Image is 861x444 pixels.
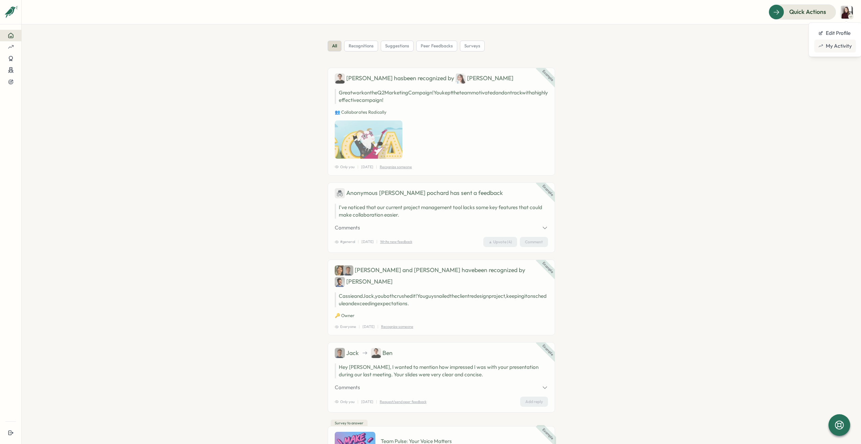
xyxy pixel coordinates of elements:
[335,239,355,245] span: #general
[335,224,360,231] span: Comments
[376,399,377,405] p: |
[349,43,374,49] span: recognitions
[380,399,426,405] p: Request/send peer feedback
[376,164,377,170] p: |
[380,164,412,170] p: Recognize someone
[377,324,378,330] p: |
[335,109,548,115] p: 👥 Collaborates Radically
[371,348,381,358] img: Ben
[335,265,548,287] div: [PERSON_NAME] and [PERSON_NAME] have been recognized by
[361,399,373,405] p: [DATE]
[840,6,853,19] img: Sanna Tietjen
[361,164,373,170] p: [DATE]
[343,265,353,275] img: Jack
[421,43,453,49] span: peer feedbacks
[335,363,548,378] p: Hey [PERSON_NAME], I wanted to mention how impressed I was with your presentation during our last...
[520,397,548,407] a: Add reply
[358,239,359,245] p: |
[814,40,856,52] a: My Activity
[335,188,548,198] div: has sent a feedback
[335,164,355,170] span: Only you
[359,324,360,330] p: |
[357,399,358,405] p: |
[814,27,856,40] a: Edit Profile
[331,420,368,426] div: Survey to answer
[385,43,409,49] span: suggestions
[335,399,355,405] span: Only you
[818,42,852,50] div: My Activity
[335,348,345,358] img: Jack
[335,313,548,319] p: 🔑 Owner
[380,239,412,245] p: Write new feedback
[335,348,359,358] div: Jack
[371,348,393,358] div: Ben
[464,43,480,49] span: surveys
[362,324,375,330] p: [DATE]
[335,120,402,158] img: Recognition Image
[381,324,413,330] p: Recognize someone
[335,73,345,84] img: Ben
[335,265,345,275] img: Cassie
[456,73,513,84] div: [PERSON_NAME]
[335,384,548,391] button: Comments
[357,164,358,170] p: |
[335,292,548,307] p: Cassie and Jack, you both crushed it! You guys nailed the client redesign project, keeping it on ...
[769,4,836,19] button: Quick Actions
[339,204,548,219] p: I've noticed that our current project management tool lacks some key features that could make col...
[335,277,393,287] div: [PERSON_NAME]
[335,224,548,231] button: Comments
[376,239,377,245] p: |
[332,43,337,49] span: all
[789,7,826,16] span: Quick Actions
[335,73,548,84] div: [PERSON_NAME] has been recognized by
[335,324,356,330] span: Everyone
[456,73,466,84] img: Jane
[335,384,360,391] span: Comments
[335,277,345,287] img: Carlos
[818,29,852,37] div: Edit Profile
[361,239,374,245] p: [DATE]
[335,188,449,198] div: Anonymous [PERSON_NAME] pochard
[335,89,548,104] p: Great work on the Q2 Marketing Campaign! You kept the team motivated and on track with a highly e...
